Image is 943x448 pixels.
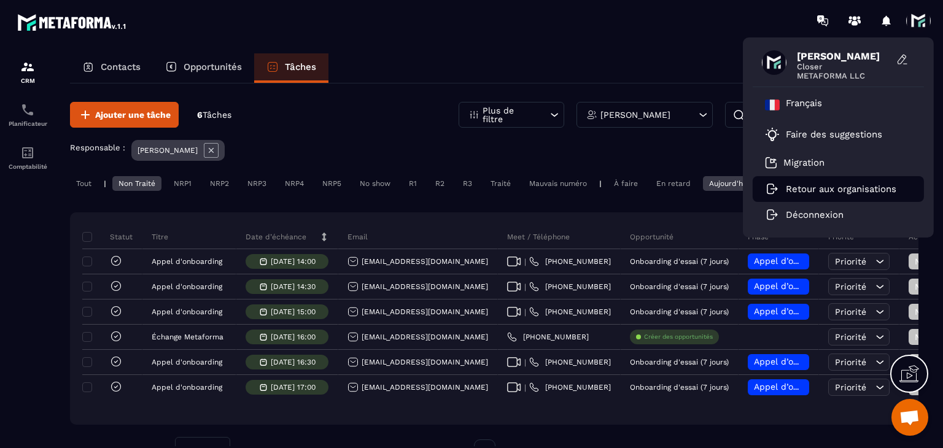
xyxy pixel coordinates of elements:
a: [PHONE_NUMBER] [529,382,611,392]
p: Appel d'onboarding [152,257,222,266]
p: CRM [3,77,52,84]
p: Appel d'onboarding [152,282,222,291]
div: Aujourd'hui [703,176,755,191]
span: METAFORMA LLC [797,71,889,80]
div: Traité [484,176,517,191]
p: Déconnexion [786,209,844,220]
a: Opportunités [153,53,254,83]
p: Onboarding d'essai (7 jours) [630,358,729,366]
a: Tâches [254,53,328,83]
p: Onboarding d'essai (7 jours) [630,307,729,316]
div: NRP4 [279,176,310,191]
a: formationformationCRM [3,50,52,93]
p: Planificateur [3,120,52,127]
p: Meet / Téléphone [507,232,570,242]
img: formation [20,60,35,74]
p: Onboarding d'essai (7 jours) [630,257,729,266]
span: Appel d’onboarding planifié [754,306,870,316]
a: Migration [765,156,825,169]
span: Priorité [835,357,866,367]
span: | [524,257,526,266]
p: [PERSON_NAME] [600,110,670,119]
p: Email [347,232,368,242]
p: Créer des opportunités [644,333,713,341]
p: [PERSON_NAME] [138,146,198,155]
p: Tâches [285,61,316,72]
p: Statut [85,232,133,242]
div: R3 [457,176,478,191]
img: logo [17,11,128,33]
a: [PHONE_NUMBER] [529,257,611,266]
p: Date d’échéance [246,232,306,242]
span: | [524,383,526,392]
div: NRP5 [316,176,347,191]
p: [DATE] 14:30 [271,282,316,291]
button: Ajouter une tâche [70,102,179,128]
p: [DATE] 16:30 [271,358,316,366]
p: Appel d'onboarding [152,358,222,366]
span: Priorité [835,307,866,317]
a: [PHONE_NUMBER] [529,307,611,317]
span: | [524,307,526,317]
div: À faire [608,176,644,191]
p: Opportunité [630,232,673,242]
a: accountantaccountantComptabilité [3,136,52,179]
span: Appel d’onboarding planifié [754,256,870,266]
span: Priorité [835,282,866,292]
p: Onboarding d'essai (7 jours) [630,383,729,392]
span: Priorité [835,332,866,342]
p: Appel d'onboarding [152,307,222,316]
span: Appel d’onboarding planifié [754,357,870,366]
img: scheduler [20,102,35,117]
p: Titre [152,232,168,242]
span: Priorité [835,257,866,266]
p: Onboarding d'essai (7 jours) [630,282,729,291]
a: schedulerschedulerPlanificateur [3,93,52,136]
div: NRP1 [168,176,198,191]
p: [DATE] 16:00 [271,333,316,341]
p: [DATE] 15:00 [271,307,316,316]
span: Closer [797,62,889,71]
span: | [524,282,526,292]
a: Contacts [70,53,153,83]
p: Faire des suggestions [786,129,882,140]
p: Opportunités [184,61,242,72]
span: [PERSON_NAME] [797,50,889,62]
div: NRP2 [204,176,235,191]
div: Non Traité [112,176,161,191]
p: | [104,179,106,188]
span: | [524,358,526,367]
div: Tout [70,176,98,191]
p: Français [786,98,822,112]
p: Contacts [101,61,141,72]
p: 6 [197,109,231,121]
div: En retard [650,176,697,191]
p: Appel d'onboarding [152,383,222,392]
div: R1 [403,176,423,191]
img: accountant [20,145,35,160]
a: Retour aux organisations [765,183,896,195]
p: Comptabilité [3,163,52,170]
p: Retour aux organisations [786,183,896,195]
a: [PHONE_NUMBER] [507,332,589,342]
p: Plus de filtre [483,106,537,123]
p: | [599,179,602,188]
div: R2 [429,176,451,191]
a: [PHONE_NUMBER] [529,282,611,292]
a: Faire des suggestions [765,127,896,142]
p: [DATE] 14:00 [271,257,316,266]
p: Responsable : [70,143,125,152]
a: Ouvrir le chat [891,399,928,436]
div: No show [354,176,397,191]
a: [PHONE_NUMBER] [529,357,611,367]
p: Migration [783,157,825,168]
p: Échange Metaforma [152,333,223,341]
div: NRP3 [241,176,273,191]
span: Appel d’onboarding planifié [754,382,870,392]
span: Appel d’onboarding planifié [754,281,870,291]
p: [DATE] 17:00 [271,383,316,392]
span: Ajouter une tâche [95,109,171,121]
span: Priorité [835,382,866,392]
span: Tâches [203,110,231,120]
div: Mauvais numéro [523,176,593,191]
